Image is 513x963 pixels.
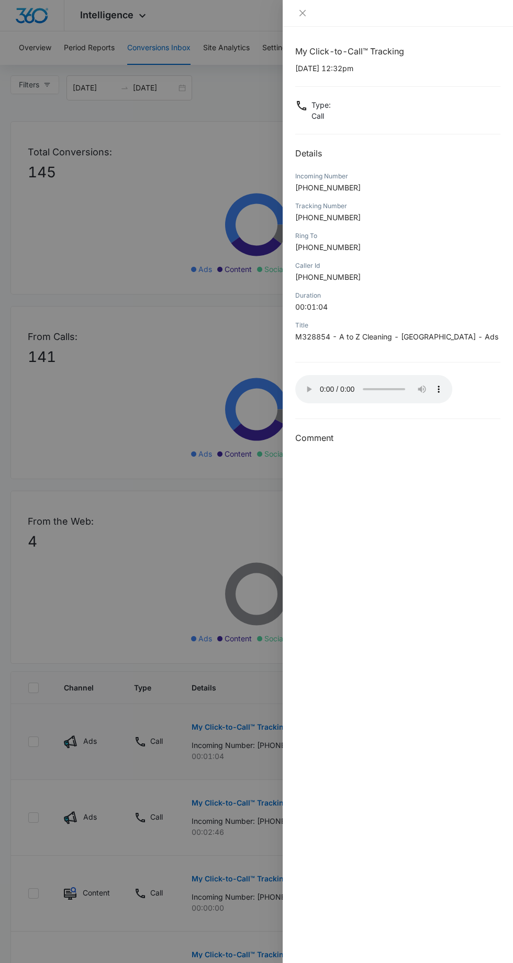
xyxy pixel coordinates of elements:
[295,332,498,341] span: M328854 - A to Z Cleaning - [GEOGRAPHIC_DATA] - Ads
[311,110,331,121] p: Call
[295,8,310,18] button: Close
[295,231,500,241] div: Ring To
[295,147,500,160] h2: Details
[298,9,307,17] span: close
[295,432,500,444] h3: Comment
[295,273,361,281] span: [PHONE_NUMBER]
[295,213,361,222] span: [PHONE_NUMBER]
[295,321,500,330] div: Title
[295,45,500,58] h1: My Click-to-Call™ Tracking
[295,63,500,74] p: [DATE] 12:32pm
[295,261,500,270] div: Caller Id
[295,375,452,403] audio: Your browser does not support the audio tag.
[295,201,500,211] div: Tracking Number
[295,183,361,192] span: [PHONE_NUMBER]
[295,291,500,300] div: Duration
[295,243,361,252] span: [PHONE_NUMBER]
[295,172,500,181] div: Incoming Number
[295,302,328,311] span: 00:01:04
[311,99,331,110] p: Type :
